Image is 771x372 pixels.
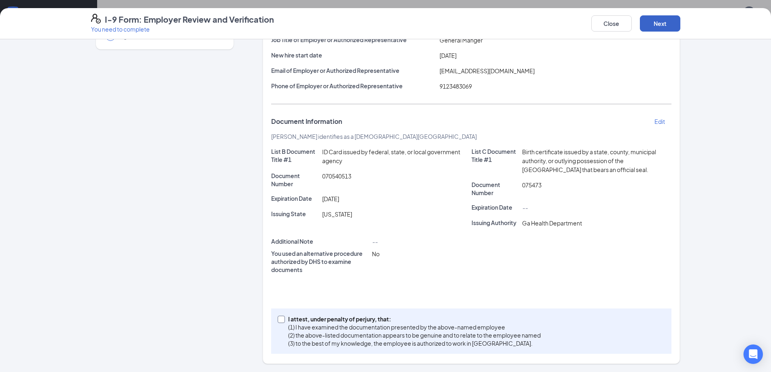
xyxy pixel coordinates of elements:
p: (2) the above-listed documentation appears to be genuine and to relate to the employee named [288,331,541,339]
p: Issuing State [271,210,319,218]
p: Document Number [472,181,519,197]
h4: I-9 Form: Employer Review and Verification [105,14,274,25]
span: Ga Health Department [522,219,582,227]
span: [DATE] [440,52,457,59]
p: Expiration Date [271,194,319,202]
p: Document Number [271,172,319,188]
p: (1) I have examined the documentation presented by the above-named employee [288,323,541,331]
p: Expiration Date [472,203,519,211]
svg: FormI9EVerifyIcon [91,14,101,23]
span: -- [522,204,528,211]
p: Edit [654,117,665,125]
button: Next [640,15,680,32]
p: Additional Note [271,237,369,245]
p: Email of Employer or Authorized Representative [271,66,436,74]
p: Phone of Employer or Authorized Representative [271,82,436,90]
p: Job Title of Employer or Authorized Representative [271,36,436,44]
p: List B Document Title #1 [271,147,319,164]
p: New hire start date [271,51,436,59]
span: Document Information [271,117,342,125]
span: [PERSON_NAME] identifies as a [DEMOGRAPHIC_DATA][GEOGRAPHIC_DATA] [271,133,477,140]
p: You need to complete [91,25,274,33]
p: I attest, under penalty of perjury, that: [288,315,541,323]
span: -- [372,238,378,245]
span: ID Card issued by federal, state, or local government agency [322,148,460,164]
span: Birth certificate issued by a state, county, municipal authority, or outlying possession of the [... [522,148,656,173]
p: You used an alternative procedure authorized by DHS to examine documents [271,249,369,274]
span: 070540513 [322,172,351,180]
div: Open Intercom Messenger [743,344,763,364]
p: (3) to the best of my knowledge, the employee is authorized to work in [GEOGRAPHIC_DATA]. [288,339,541,347]
span: 9123483069 [440,83,472,90]
span: [US_STATE] [322,210,352,218]
span: [DATE] [322,195,339,202]
p: Issuing Authority [472,219,519,227]
span: [EMAIL_ADDRESS][DOMAIN_NAME] [440,67,535,74]
span: General Manger [440,36,483,44]
span: 075473 [522,181,542,189]
button: Close [591,15,632,32]
span: No [372,250,380,257]
p: List C Document Title #1 [472,147,519,164]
